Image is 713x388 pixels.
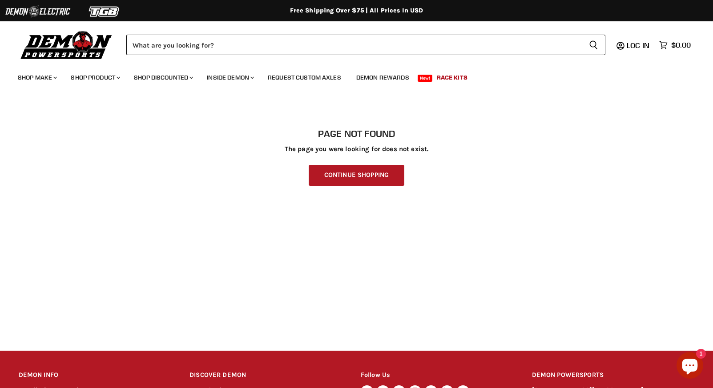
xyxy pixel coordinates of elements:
a: Demon Rewards [350,68,416,87]
span: New! [418,75,433,82]
form: Product [126,35,605,55]
h2: DEMON POWERSPORTS [532,365,695,386]
a: Race Kits [430,68,474,87]
img: Demon Powersports [18,29,115,60]
ul: Main menu [11,65,689,87]
h2: Follow Us [361,365,515,386]
img: Demon Electric Logo 2 [4,3,71,20]
span: $0.00 [671,41,691,49]
a: Request Custom Axles [261,68,348,87]
h1: Page not found [19,128,695,139]
p: The page you were looking for does not exist. [19,145,695,153]
inbox-online-store-chat: Shopify online store chat [674,352,706,381]
a: Shop Product [64,68,125,87]
input: Search [126,35,582,55]
div: Free Shipping Over $75 | All Prices In USD [1,7,713,15]
img: TGB Logo 2 [71,3,138,20]
a: Shop Discounted [127,68,198,87]
a: Inside Demon [200,68,259,87]
span: Log in [627,41,649,50]
a: Shop Make [11,68,62,87]
h2: DISCOVER DEMON [189,365,344,386]
a: Continue Shopping [309,165,404,186]
h2: DEMON INFO [19,365,173,386]
a: Log in [623,41,655,49]
a: $0.00 [655,39,695,52]
button: Search [582,35,605,55]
